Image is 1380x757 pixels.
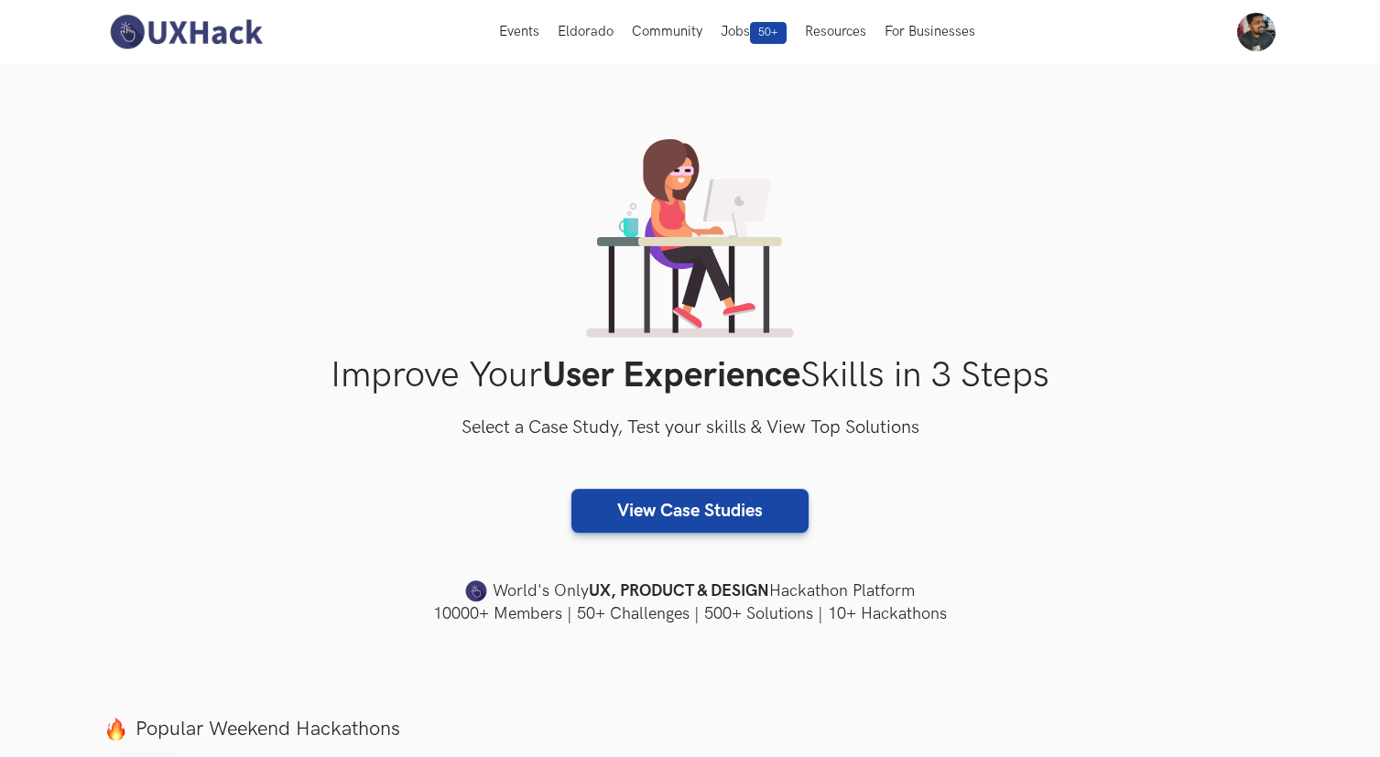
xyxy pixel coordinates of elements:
strong: UX, PRODUCT & DESIGN [589,579,769,604]
h4: World's Only Hackathon Platform [104,579,1277,604]
strong: User Experience [542,354,800,397]
h4: 10000+ Members | 50+ Challenges | 500+ Solutions | 10+ Hackathons [104,602,1277,625]
img: lady working on laptop [586,139,794,338]
h1: Improve Your Skills in 3 Steps [104,354,1277,397]
h3: Select a Case Study, Test your skills & View Top Solutions [104,414,1277,443]
span: 50+ [750,22,787,44]
img: uxhack-favicon-image.png [465,579,487,603]
label: Popular Weekend Hackathons [104,717,1277,741]
img: fire.png [104,718,127,741]
img: UXHack-logo.png [104,13,267,51]
a: View Case Studies [571,489,809,533]
img: Your profile pic [1237,13,1276,51]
